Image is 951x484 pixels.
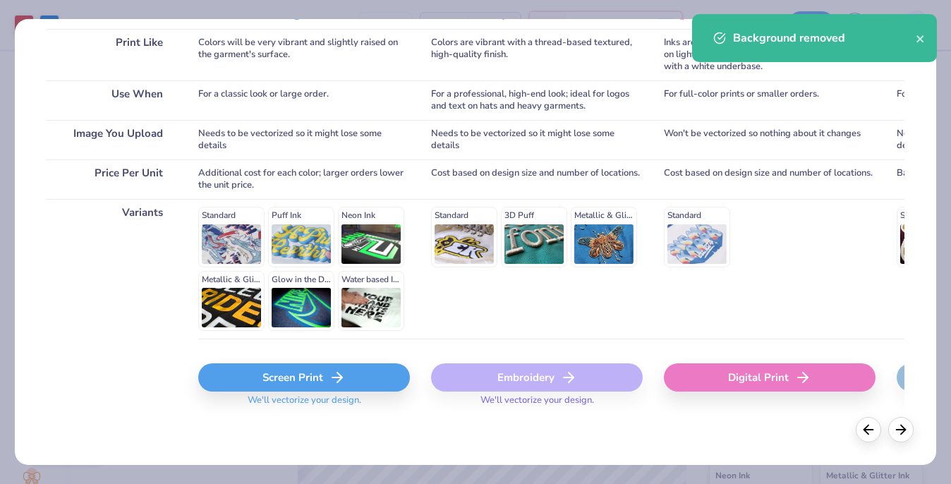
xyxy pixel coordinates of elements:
div: Image You Upload [47,120,177,159]
span: We'll vectorize your design. [242,394,367,415]
div: Use When [47,80,177,120]
div: Colors will be very vibrant and slightly raised on the garment's surface. [198,29,410,80]
div: For a professional, high-end look; ideal for logos and text on hats and heavy garments. [431,80,643,120]
div: Background removed [733,30,916,47]
div: Cost based on design size and number of locations. [664,159,876,199]
div: Inks are less vibrant than screen printing; smooth on light garments and raised on dark garments ... [664,29,876,80]
div: Screen Print [198,363,410,392]
div: Needs to be vectorized so it might lose some details [198,120,410,159]
div: Digital Print [664,363,876,392]
div: Variants [47,199,177,339]
div: Needs to be vectorized so it might lose some details [431,120,643,159]
div: Price Per Unit [47,159,177,199]
div: Embroidery [431,363,643,392]
div: Cost based on design size and number of locations. [431,159,643,199]
div: Won't be vectorized so nothing about it changes [664,120,876,159]
div: For a classic look or large order. [198,80,410,120]
div: For full-color prints or smaller orders. [664,80,876,120]
button: close [916,30,926,47]
div: Colors are vibrant with a thread-based textured, high-quality finish. [431,29,643,80]
div: Additional cost for each color; larger orders lower the unit price. [198,159,410,199]
div: Print Like [47,29,177,80]
span: We'll vectorize your design. [475,394,600,415]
